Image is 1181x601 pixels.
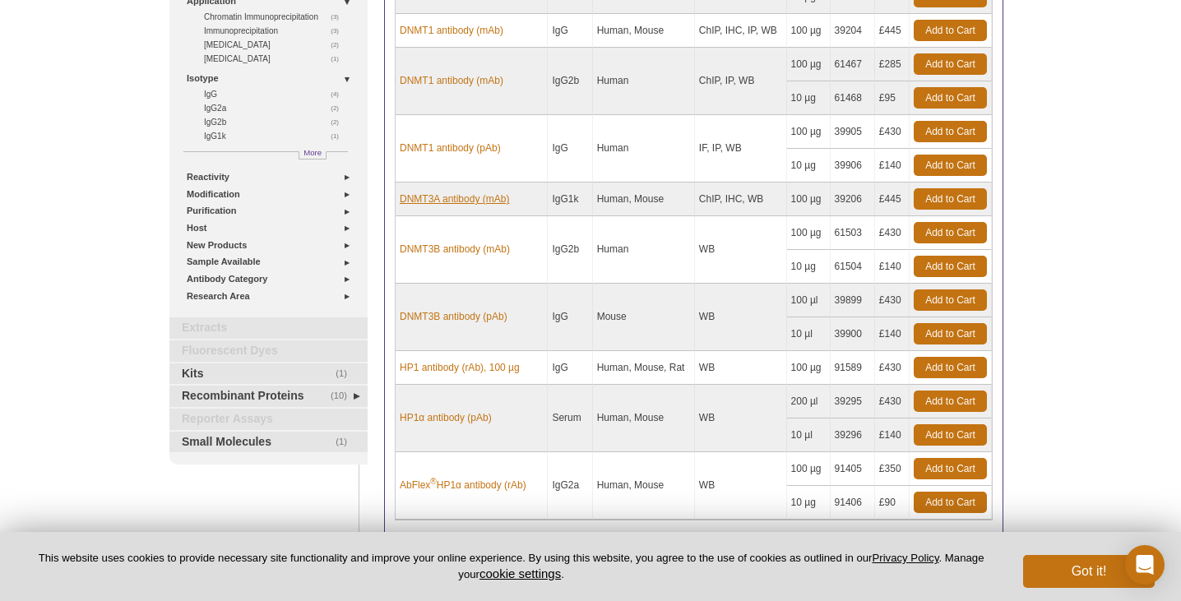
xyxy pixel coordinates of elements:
td: 91405 [831,452,875,486]
span: (1) [331,52,348,66]
a: DNMT1 antibody (mAb) [400,23,503,38]
span: (2) [331,38,348,52]
td: IgG1k [548,183,592,216]
a: Research Area [187,288,358,305]
td: ChIP, IHC, IP, WB [695,14,787,48]
a: HP1 antibody (rAb), 100 µg [400,360,520,375]
span: (3) [331,10,348,24]
td: 10 µl [787,418,831,452]
td: £350 [875,452,910,486]
a: Add to Cart [914,121,987,142]
a: Sample Available [187,253,358,270]
td: IgG2b [548,48,592,115]
td: £430 [875,351,910,385]
td: £140 [875,418,910,452]
td: WB [695,351,787,385]
td: IgG2b [548,216,592,284]
td: Human, Mouse [593,385,695,452]
td: £430 [875,385,910,418]
td: 200 µl [787,385,831,418]
sup: ® [430,477,436,486]
td: 61468 [831,81,875,115]
span: (2) [331,115,348,129]
a: Host [187,220,358,237]
td: Human, Mouse [593,452,695,520]
a: Add to Cart [914,357,987,378]
a: DNMT3B antibody (mAb) [400,242,510,257]
td: ChIP, IP, WB [695,48,787,115]
td: Human [593,216,695,284]
td: Serum [548,385,592,452]
td: 39295 [831,385,875,418]
td: Mouse [593,284,695,351]
td: 100 µg [787,183,831,216]
a: (10)Recombinant Proteins [169,386,368,407]
td: IgG [548,115,592,183]
td: 10 µg [787,486,831,520]
td: £430 [875,284,910,317]
a: More [299,151,327,159]
span: (4) [331,87,348,101]
td: £430 [875,115,910,149]
a: Privacy Policy [872,552,938,564]
td: 100 µg [787,14,831,48]
td: Human, Mouse [593,14,695,48]
a: Add to Cart [914,256,987,277]
a: (1)[MEDICAL_DATA] [204,52,348,66]
a: (1)Kits [169,363,368,385]
td: 39899 [831,284,875,317]
td: 100 µl [787,284,831,317]
span: More [303,146,322,159]
a: Add to Cart [914,323,987,344]
a: Purification [187,202,358,220]
a: (2)IgG2a [204,101,348,115]
td: Human [593,115,695,183]
a: Reactivity [187,169,358,186]
a: DNMT3A antibody (mAb) [400,192,509,206]
td: 10 µg [787,250,831,284]
td: 91406 [831,486,875,520]
td: IF, IP, WB [695,115,787,183]
td: 100 µg [787,48,831,81]
a: Add to Cart [914,53,987,75]
p: This website uses cookies to provide necessary site functionality and improve your online experie... [26,551,996,582]
td: IgG [548,351,592,385]
td: WB [695,452,787,520]
td: 100 µg [787,216,831,250]
span: (3) [331,24,348,38]
a: Antibody Category [187,270,358,288]
a: (2)[MEDICAL_DATA] [204,38,348,52]
a: Add to Cart [914,188,987,210]
td: £445 [875,183,910,216]
td: WB [695,216,787,284]
a: (3)Chromatin Immunoprecipitation [204,10,348,24]
a: Add to Cart [914,424,987,446]
td: £445 [875,14,910,48]
td: IgG2a [548,452,592,520]
button: Got it! [1023,555,1155,588]
a: (3)Immunoprecipitation [204,24,348,38]
div: Open Intercom Messenger [1125,545,1165,585]
a: DNMT3B antibody (pAb) [400,309,507,324]
td: £140 [875,317,910,351]
a: Add to Cart [914,289,987,311]
a: (4)IgG [204,87,348,101]
a: Add to Cart [914,155,987,176]
a: Add to Cart [914,391,987,412]
td: 61504 [831,250,875,284]
td: IgG [548,284,592,351]
a: Modification [187,186,358,203]
td: 39296 [831,418,875,452]
a: HP1α antibody (pAb) [400,410,492,425]
span: (1) [331,129,348,143]
a: Add to Cart [914,492,987,513]
td: £285 [875,48,910,81]
a: (1)IgG1k [204,129,348,143]
a: Add to Cart [914,222,987,243]
td: 10 µg [787,81,831,115]
td: 39206 [831,183,875,216]
a: Fluorescent Dyes [169,340,368,362]
a: Add to Cart [914,87,987,109]
td: £90 [875,486,910,520]
td: 100 µg [787,115,831,149]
